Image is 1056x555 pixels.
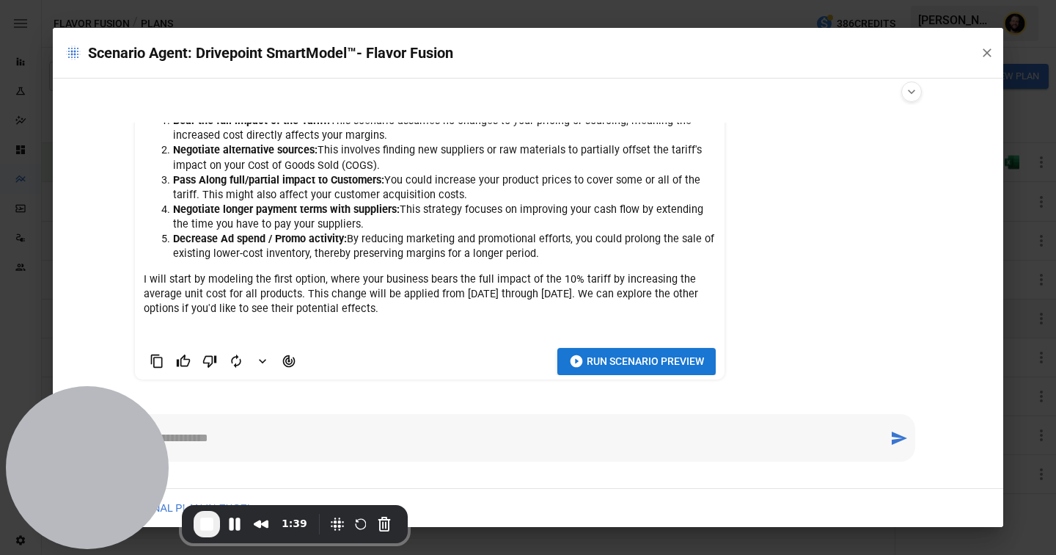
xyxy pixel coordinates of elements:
[173,232,716,261] li: By reducing marketing and promotional efforts, you could prolong the sale of existing lower-cost ...
[65,41,968,65] p: Scenario Agent: Drivepoint SmartModel™- Flavor Fusion
[901,81,922,102] button: Show agent settings
[144,349,170,373] button: Copy to clipboard
[249,348,276,374] button: Detailed Feedback
[276,348,302,374] button: Agent Changes Data
[197,349,223,373] button: Bad Response
[223,349,249,373] button: Regenerate Response
[144,272,716,316] p: I will start by modeling the first option, where your business bears the full impact of the 10% t...
[173,114,716,143] li: This scenario assumes no changes to your pricing or sourcing, meaning the increased cost directly...
[173,144,318,156] strong: Negotiate alternative sources:
[173,174,384,186] strong: Pass Along full/partial impact to Customers:
[173,233,347,245] strong: Decrease Ad spend / Promo activity:
[173,203,400,216] strong: Negotiate longer payment terms with suppliers:
[587,352,704,371] span: Run Scenario Preview
[173,203,716,232] li: This strategy focuses on improving your cash flow by extending the time you have to pay your supp...
[170,349,197,373] button: Good Response
[173,173,716,203] li: You could increase your product prices to cover some or all of the tariff. This might also affect...
[173,143,716,173] li: This involves finding new suppliers or raw materials to partially offset the tariff's impact on y...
